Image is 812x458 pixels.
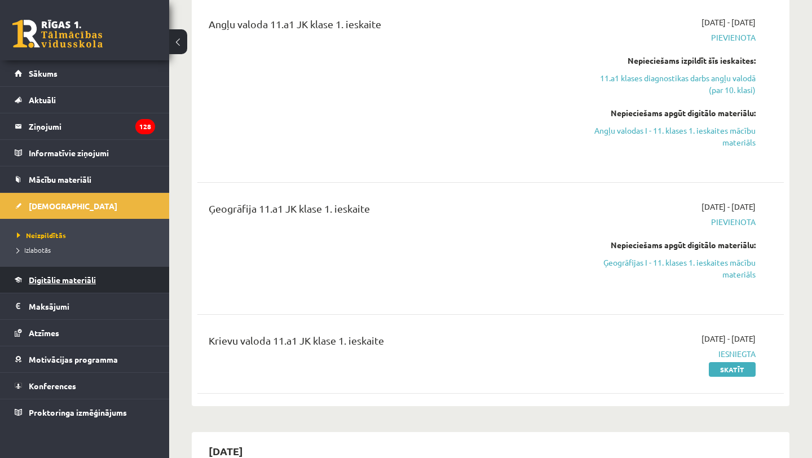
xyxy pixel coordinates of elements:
[209,333,568,354] div: Krievu valoda 11.a1 JK klase 1. ieskaite
[15,193,155,219] a: [DEMOGRAPHIC_DATA]
[17,230,158,240] a: Neizpildītās
[585,107,756,119] div: Nepieciešams apgūt digitālo materiālu:
[585,125,756,148] a: Angļu valodas I - 11. klases 1. ieskaites mācību materiāls
[585,257,756,280] a: Ģeogrāfijas I - 11. klases 1. ieskaites mācību materiāls
[15,166,155,192] a: Mācību materiāli
[29,275,96,285] span: Digitālie materiāli
[29,95,56,105] span: Aktuāli
[209,16,568,37] div: Angļu valoda 11.a1 JK klase 1. ieskaite
[15,399,155,425] a: Proktoringa izmēģinājums
[12,20,103,48] a: Rīgas 1. Tālmācības vidusskola
[29,381,76,391] span: Konferences
[29,68,58,78] span: Sākums
[585,348,756,360] span: Iesniegta
[15,87,155,113] a: Aktuāli
[709,362,756,377] a: Skatīt
[29,293,155,319] legend: Maksājumi
[17,245,158,255] a: Izlabotās
[585,216,756,228] span: Pievienota
[15,267,155,293] a: Digitālie materiāli
[135,119,155,134] i: 128
[29,407,127,417] span: Proktoringa izmēģinājums
[29,201,117,211] span: [DEMOGRAPHIC_DATA]
[701,16,756,28] span: [DATE] - [DATE]
[15,293,155,319] a: Maksājumi
[585,55,756,67] div: Nepieciešams izpildīt šīs ieskaites:
[15,60,155,86] a: Sākums
[17,245,51,254] span: Izlabotās
[15,140,155,166] a: Informatīvie ziņojumi
[17,231,66,240] span: Neizpildītās
[15,320,155,346] a: Atzīmes
[585,72,756,96] a: 11.a1 klases diagnostikas darbs angļu valodā (par 10. klasi)
[29,174,91,184] span: Mācību materiāli
[15,373,155,399] a: Konferences
[15,113,155,139] a: Ziņojumi128
[209,201,568,222] div: Ģeogrāfija 11.a1 JK klase 1. ieskaite
[29,113,155,139] legend: Ziņojumi
[701,201,756,213] span: [DATE] - [DATE]
[585,239,756,251] div: Nepieciešams apgūt digitālo materiālu:
[585,32,756,43] span: Pievienota
[701,333,756,345] span: [DATE] - [DATE]
[29,328,59,338] span: Atzīmes
[29,354,118,364] span: Motivācijas programma
[29,140,155,166] legend: Informatīvie ziņojumi
[15,346,155,372] a: Motivācijas programma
